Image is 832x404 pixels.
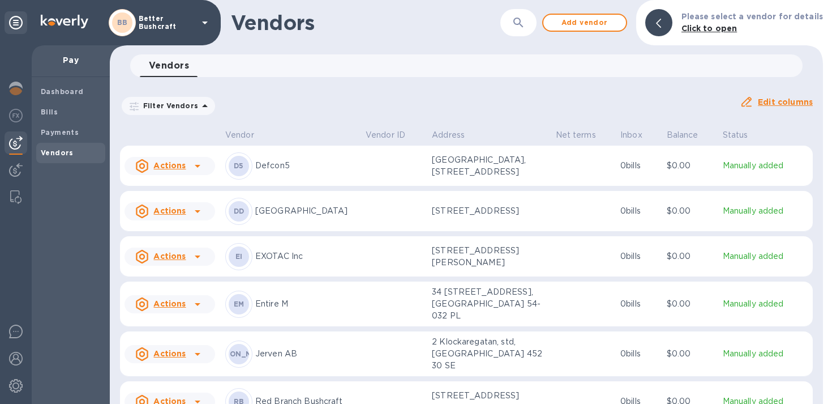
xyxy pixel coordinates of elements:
p: EXOTAC Inc [255,250,357,262]
p: Status [723,129,748,141]
p: 0 bills [620,205,658,217]
span: Address [432,129,479,141]
p: Pay [41,54,101,66]
p: Manually added [723,298,808,310]
p: $0.00 [667,160,714,172]
u: Actions [153,299,186,308]
b: Click to open [681,24,737,33]
img: website_grey.svg [18,29,27,39]
p: Vendor [225,129,254,141]
img: tab_keywords_by_traffic_grey.svg [113,71,122,80]
b: D5 [234,161,244,170]
p: 0 bills [620,250,658,262]
p: Jerven AB [255,348,357,360]
p: Vendor ID [366,129,405,141]
b: Please select a vendor for details [681,12,823,21]
p: Manually added [723,250,808,262]
u: Actions [153,206,186,215]
p: [GEOGRAPHIC_DATA], [STREET_ADDRESS] [432,154,545,178]
p: Manually added [723,160,808,172]
p: Net terms [556,129,596,141]
p: [STREET_ADDRESS][PERSON_NAME] [432,245,545,269]
p: $0.00 [667,205,714,217]
div: Domain Overview [43,73,101,80]
span: Vendor ID [366,129,420,141]
h1: Vendors [231,11,500,35]
b: EM [234,300,245,308]
u: Edit columns [758,97,813,107]
b: Payments [41,128,79,137]
p: 2 Klockaregatan, std, [GEOGRAPHIC_DATA] 452 30 SE [432,336,545,372]
img: Foreign exchange [9,109,23,122]
div: v 4.0.25 [32,18,55,27]
u: Actions [153,252,186,261]
p: [STREET_ADDRESS] [432,205,545,217]
div: Keywords by Traffic [125,73,191,80]
span: Inbox [620,129,657,141]
span: Net terms [556,129,611,141]
p: Address [432,129,465,141]
p: Inbox [620,129,642,141]
p: Defcon5 [255,160,357,172]
span: Vendors [149,58,189,74]
span: Balance [667,129,713,141]
p: 0 bills [620,160,658,172]
p: Manually added [723,205,808,217]
p: $0.00 [667,348,714,360]
span: Add vendor [552,16,617,29]
p: 0 bills [620,348,658,360]
p: Manually added [723,348,808,360]
p: [GEOGRAPHIC_DATA] [255,205,357,217]
img: Logo [41,15,88,28]
b: DD [234,207,245,215]
img: tab_domain_overview_orange.svg [31,71,40,80]
span: Vendor [225,129,269,141]
b: [PERSON_NAME] [207,350,271,358]
p: 34 [STREET_ADDRESS], [GEOGRAPHIC_DATA] 54-032 PL [432,286,545,322]
p: $0.00 [667,250,714,262]
p: Entire M [255,298,357,310]
p: Better Bushcraft [139,15,195,31]
b: EI [235,252,243,261]
b: Bills [41,108,58,116]
b: BB [117,18,128,27]
p: $0.00 [667,298,714,310]
img: logo_orange.svg [18,18,27,27]
u: Actions [153,161,186,170]
p: Balance [667,129,698,141]
div: Domain: [DOMAIN_NAME] [29,29,125,39]
b: Dashboard [41,87,84,96]
p: Filter Vendors [139,101,198,110]
div: Unpin categories [5,11,27,34]
p: 0 bills [620,298,658,310]
b: Vendors [41,148,74,157]
u: Actions [153,349,186,358]
button: Add vendor [542,14,627,32]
